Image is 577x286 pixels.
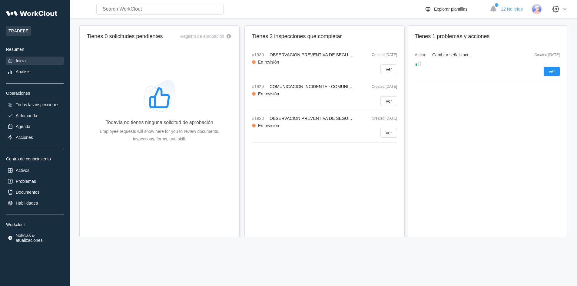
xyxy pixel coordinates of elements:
a: Inicio [6,57,64,65]
div: A demanda [16,113,37,118]
span: Ver [386,99,392,103]
a: Acciones [6,133,64,142]
a: Problemas [6,177,64,186]
a: A demanda [6,111,64,120]
div: Created [DATE] [358,116,397,120]
span: #1928 [252,116,267,121]
span: Ver [386,67,392,71]
button: Ver [380,128,397,138]
div: Registro de aprobación [180,34,224,39]
button: Ver [380,96,397,106]
span: Ver [386,131,392,135]
div: Documentos [16,190,40,195]
div: Created [DATE] [358,84,397,89]
span: #1929 [252,84,267,89]
div: Acciones [16,135,33,140]
div: Inicio [16,58,26,63]
a: Todas las inspecciones [6,100,64,109]
span: OBSERVACION PREVENTIVA DE SEGURIDAD (OPS) [270,52,374,57]
div: Workclout [6,222,64,227]
div: Problemas [16,179,36,184]
div: Centro de conocimiento [6,156,64,161]
button: Ver [380,64,397,74]
a: Activos [6,166,64,175]
span: TRADEBE [6,26,31,36]
div: Activos [16,168,29,173]
h2: Tienes 3 inspecciones que completar [252,33,397,40]
div: Análisis [16,69,30,74]
div: En revisión [258,91,279,96]
div: Employee requests will show here for you to review documents, inspections, forms, and skill. [97,128,222,143]
a: Agenda [6,122,64,131]
div: Todas las inspecciones [16,102,59,107]
h2: Tienes 1 problemas y acciones [415,33,560,40]
input: Search WorkClout [96,4,224,15]
span: #1930 [252,52,267,57]
div: Todavía no tienes ninguna solicitud de aprobación [106,120,213,125]
div: Created [DATE] [358,53,397,57]
span: COMUNICACION INCIDENTE - COMUNICADO DE RIESGO [270,84,385,89]
div: En revisión [258,123,279,128]
a: Análisis [6,67,64,76]
span: 22 No leído [501,7,523,12]
button: Ver [544,67,560,76]
a: Documentos [6,188,64,196]
a: Explorar plantillas [424,5,487,13]
div: Operaciones [6,91,64,96]
a: Noticias & atualizaciones [6,232,64,244]
div: Habilidades [16,201,38,205]
div: En revisión [258,60,279,64]
h2: Tienes 0 solicitudes pendientes [87,33,163,40]
img: user-3.png [532,4,542,14]
div: Noticias & atualizaciones [16,233,62,243]
div: Created [DATE] [529,53,560,57]
div: Resumen [6,47,64,52]
a: Habilidades [6,199,64,207]
span: OBSERVACION PREVENTIVA DE SEGURIDAD (OPS) [270,116,374,121]
span: Ver [549,69,555,74]
span: Cambiar señalización C21 [432,52,482,57]
div: Agenda [16,124,30,129]
div: Explorar plantillas [434,7,468,12]
span: Action [415,52,430,57]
